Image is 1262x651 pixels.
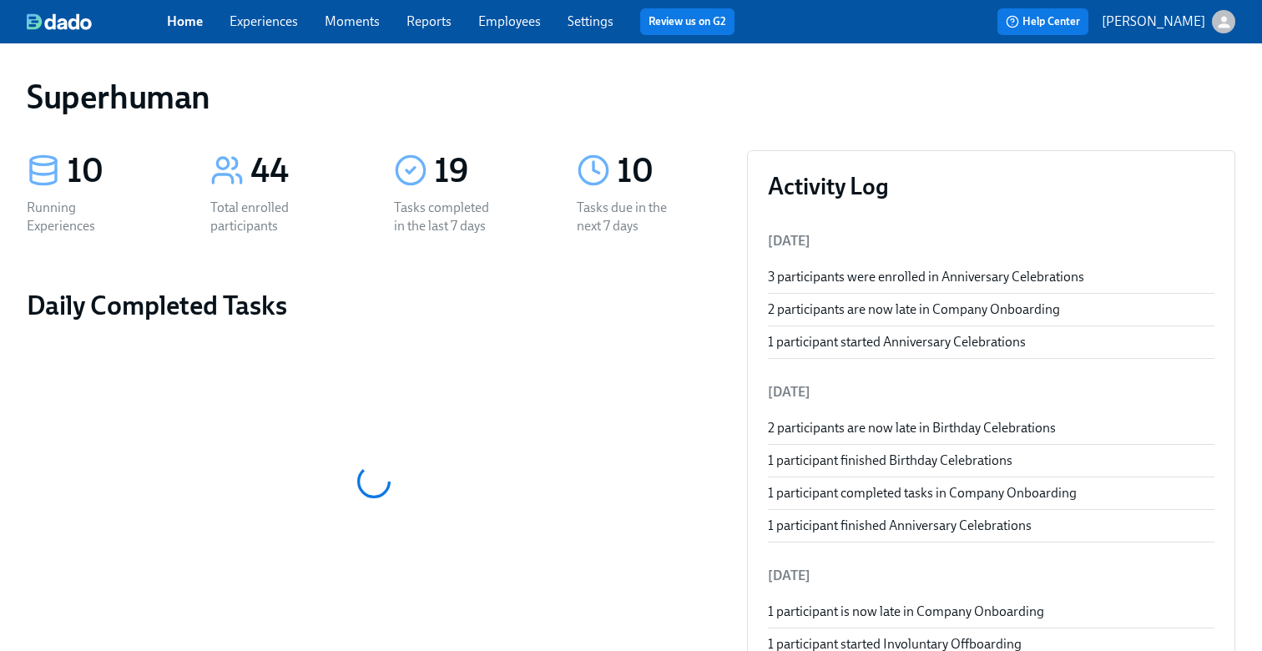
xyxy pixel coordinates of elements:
[768,372,1214,412] li: [DATE]
[394,199,501,235] div: Tasks completed in the last 7 days
[230,13,298,29] a: Experiences
[250,150,354,192] div: 44
[27,77,210,117] h1: Superhuman
[997,8,1088,35] button: Help Center
[27,13,92,30] img: dado
[768,171,1214,201] h3: Activity Log
[210,199,317,235] div: Total enrolled participants
[27,199,134,235] div: Running Experiences
[768,452,1214,470] div: 1 participant finished Birthday Celebrations
[577,199,684,235] div: Tasks due in the next 7 days
[568,13,613,29] a: Settings
[768,484,1214,502] div: 1 participant completed tasks in Company Onboarding
[67,150,170,192] div: 10
[325,13,380,29] a: Moments
[27,289,720,322] h2: Daily Completed Tasks
[434,150,538,192] div: 19
[768,233,810,249] span: [DATE]
[617,150,720,192] div: 10
[768,300,1214,319] div: 2 participants are now late in Company Onboarding
[768,419,1214,437] div: 2 participants are now late in Birthday Celebrations
[1102,10,1235,33] button: [PERSON_NAME]
[167,13,203,29] a: Home
[768,603,1214,621] div: 1 participant is now late in Company Onboarding
[27,13,167,30] a: dado
[640,8,734,35] button: Review us on G2
[768,268,1214,286] div: 3 participants were enrolled in Anniversary Celebrations
[768,333,1214,351] div: 1 participant started Anniversary Celebrations
[478,13,541,29] a: Employees
[768,556,1214,596] li: [DATE]
[1102,13,1205,31] p: [PERSON_NAME]
[768,517,1214,535] div: 1 participant finished Anniversary Celebrations
[649,13,726,30] a: Review us on G2
[1006,13,1080,30] span: Help Center
[406,13,452,29] a: Reports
